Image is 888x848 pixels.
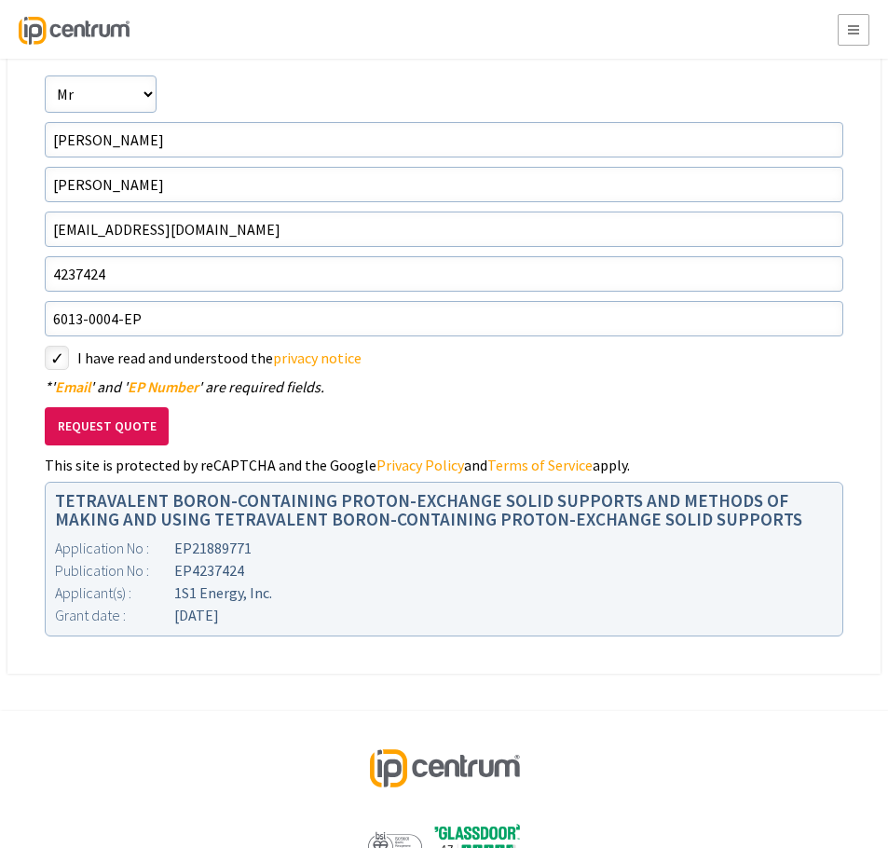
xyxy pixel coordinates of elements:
[45,407,169,445] button: Request Quote
[45,212,843,247] input: Email
[45,458,843,472] div: This site is protected by reCAPTCHA and the Google and apply.
[55,537,174,559] div: Application No :
[55,377,90,396] span: Email
[273,349,362,367] a: privacy notice
[376,456,464,474] a: Privacy Policy
[45,122,843,157] input: First Name
[128,377,198,396] span: EP Number
[487,456,593,474] a: Terms of Service
[55,537,833,559] div: EP21889771
[45,256,843,292] input: EP Number
[45,301,843,336] input: Your Reference
[55,604,174,626] div: Grant date :
[45,167,843,202] input: Surname
[55,604,833,626] div: [DATE]
[45,379,843,394] div: ' ' and ' ' are required fields.
[55,581,833,604] div: 1S1 Energy, Inc.
[55,559,174,581] div: Publication No :
[55,492,833,527] h1: TETRAVALENT BORON-CONTAINING PROTON-EXCHANGE SOLID SUPPORTS AND METHODS OF MAKING AND USING TETRA...
[45,346,69,370] label: styled-checkbox
[77,346,843,370] label: I have read and understood the
[55,559,833,581] div: EP4237424
[55,581,174,604] div: Applicant(s) :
